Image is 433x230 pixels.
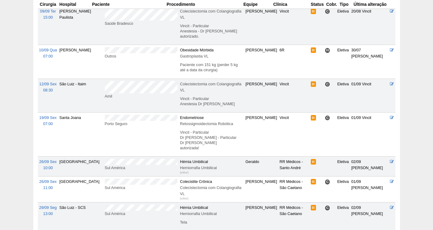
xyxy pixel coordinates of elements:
span: Reservada [311,115,316,121]
span: 15:00 [43,15,53,20]
span: 08:30 [43,88,53,92]
div: Herniorrafia Umbilical [180,165,243,171]
td: [PERSON_NAME] [244,45,278,79]
div: Saúde Bradesco [105,20,178,27]
a: Editar [390,82,394,86]
span: 12/09 Sex [39,82,57,86]
span: 07:00 [43,54,53,58]
span: Consultório [325,82,330,87]
span: 11:00 [43,186,53,190]
td: Vincit [278,79,310,112]
span: Reservada [311,81,316,87]
div: Outros [105,53,178,59]
span: Reservada [311,179,316,184]
td: [PERSON_NAME] [244,6,278,45]
div: Gastroplastia VL [180,53,243,59]
p: Paciente com 151 kg (perder 5 kg até a data da cirurgia) [180,62,243,73]
a: 26/09 Sex 10:00 [39,160,57,170]
span: Consultório [325,205,330,210]
p: Tela [180,220,243,225]
a: 12/09 Sex 08:30 [39,82,57,92]
td: [GEOGRAPHIC_DATA] [58,157,103,176]
span: 19/09 Sex [39,116,57,120]
td: [PERSON_NAME] [244,112,278,156]
td: 6R [278,45,310,79]
span: 13:00 [43,212,53,216]
span: Reservada [311,205,316,210]
div: Sul América [105,211,178,217]
div: Sul América [105,185,178,191]
td: [PERSON_NAME] [244,176,278,202]
td: [PERSON_NAME] [244,79,278,112]
span: 10/09 Qua [39,48,57,52]
td: [PERSON_NAME] [58,45,103,79]
div: Porto Seguro [105,121,178,127]
a: Editar [390,116,394,120]
span: Consultório [325,115,330,121]
span: 26/09 Sex [39,160,57,164]
td: RR Médicos - Santo André [278,157,310,176]
div: [editar] [180,195,189,202]
div: [editar] [180,169,189,176]
span: 10:00 [43,166,53,170]
td: 20/08 Vincit [350,6,389,45]
span: Reservada [311,9,316,14]
td: São Luiz - Itaim [58,79,103,112]
td: Obesidade Mórbida [179,45,244,79]
span: 07:00 [43,122,53,126]
p: Vincit - Particular Anestesia Dr [PERSON_NAME] [180,96,243,107]
a: 09/09 Ter 15:00 [40,9,56,20]
td: 30/07 [PERSON_NAME] [350,45,389,79]
td: Eletiva [336,45,350,79]
span: 26/09 Sex [39,180,57,184]
span: Consultório [325,9,330,14]
td: [GEOGRAPHIC_DATA] [58,176,103,202]
div: Retossigmoidectomia Robótica [180,121,243,127]
a: 19/09 Sex 07:00 [39,116,57,126]
div: Amil [105,93,178,99]
td: 02/09 [PERSON_NAME] [350,157,389,176]
a: 10/09 Qua 07:00 [39,48,57,58]
div: Colecistectomia com Colangiografia VL [180,81,243,93]
div: Herniorrafia Umbilical [180,211,243,217]
a: Editar [390,48,394,52]
span: Consultório [325,179,330,184]
td: [PERSON_NAME] Paulista [58,6,103,45]
td: Eletiva [336,157,350,176]
span: Reservada [311,47,316,53]
p: Vincit - Particular Anestesia - Dr [PERSON_NAME] autorizado. [180,24,243,39]
div: Colecistectomia com Colangiografia VL [180,185,243,197]
p: Vincit - Particular Dr [PERSON_NAME] - Particular Dr [PERSON_NAME] autorizada! [180,130,243,151]
span: 09/09 Ter [40,9,56,13]
td: Eletiva [336,176,350,202]
a: 26/09 Sex 11:00 [39,180,57,190]
td: Endometriose [179,112,244,156]
td: 01/09 Vincit [350,79,389,112]
span: Reservada [311,159,316,165]
a: 29/09 Seg 13:00 [39,206,57,216]
td: Eletiva [336,112,350,156]
td: RR Médicos - São Caetano [278,176,310,202]
a: Editar [390,160,394,164]
td: Geraldo [244,157,278,176]
td: Eletiva [336,6,350,45]
td: 01/09 [PERSON_NAME] [350,176,389,202]
td: 01/09 Vincit [350,112,389,156]
span: Hospital [325,48,330,53]
td: Hérnia Umbilical [179,157,244,176]
div: Colecistectomia com Colangiografia VL [180,8,243,20]
td: Santa Joana [58,112,103,156]
a: Editar [390,180,394,184]
td: Vincit [278,6,310,45]
span: 29/09 Seg [39,206,57,210]
td: Vincit [278,112,310,156]
div: Sul América [105,165,178,171]
a: Editar [390,206,394,210]
td: Colecistite Crônica [179,176,244,202]
a: Editar [390,9,394,13]
td: Eletiva [336,79,350,112]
